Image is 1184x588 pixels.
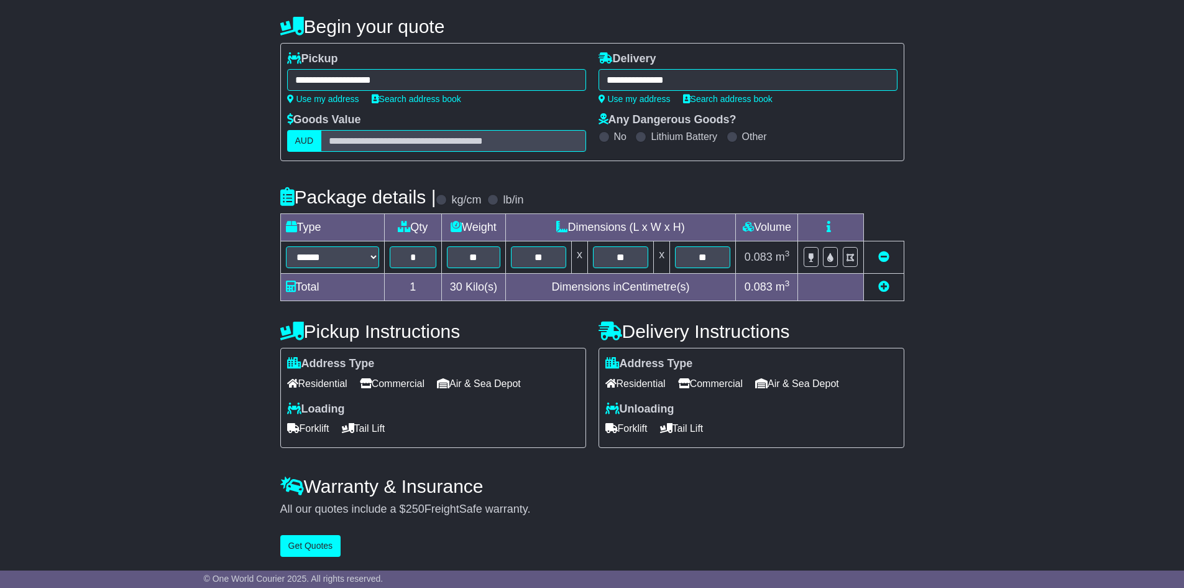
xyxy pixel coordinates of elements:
label: AUD [287,130,322,152]
sup: 3 [785,279,790,288]
a: Use my address [287,94,359,104]
h4: Delivery Instructions [599,321,904,342]
span: Commercial [360,374,424,393]
label: Goods Value [287,113,361,127]
td: Kilo(s) [442,274,506,301]
a: Search address book [683,94,773,104]
span: Residential [605,374,666,393]
label: Address Type [605,357,693,371]
h4: Package details | [280,187,436,207]
label: Lithium Battery [651,131,717,142]
button: Get Quotes [280,535,341,557]
label: Other [742,131,767,142]
label: Pickup [287,52,338,66]
span: Air & Sea Depot [437,374,521,393]
td: x [654,241,670,274]
span: © One World Courier 2025. All rights reserved. [204,574,383,584]
span: Commercial [678,374,743,393]
span: m [776,281,790,293]
span: 30 [450,281,462,293]
td: x [571,241,587,274]
span: Forklift [287,419,329,438]
label: Any Dangerous Goods? [599,113,737,127]
span: Forklift [605,419,648,438]
span: 0.083 [745,281,773,293]
h4: Begin your quote [280,16,904,37]
span: 0.083 [745,251,773,263]
span: m [776,251,790,263]
h4: Warranty & Insurance [280,476,904,497]
label: Loading [287,403,345,416]
span: Air & Sea Depot [755,374,839,393]
span: 250 [406,503,424,515]
label: Delivery [599,52,656,66]
td: Dimensions (L x W x H) [505,214,736,241]
td: Total [280,274,384,301]
td: Qty [384,214,442,241]
sup: 3 [785,249,790,258]
td: Type [280,214,384,241]
td: Weight [442,214,506,241]
label: lb/in [503,194,523,207]
a: Remove this item [878,251,889,263]
td: Volume [736,214,798,241]
label: No [614,131,626,142]
span: Residential [287,374,347,393]
a: Use my address [599,94,671,104]
span: Tail Lift [660,419,704,438]
td: 1 [384,274,442,301]
span: Tail Lift [342,419,385,438]
a: Search address book [372,94,461,104]
td: Dimensions in Centimetre(s) [505,274,736,301]
a: Add new item [878,281,889,293]
label: kg/cm [451,194,481,207]
label: Address Type [287,357,375,371]
h4: Pickup Instructions [280,321,586,342]
div: All our quotes include a $ FreightSafe warranty. [280,503,904,516]
label: Unloading [605,403,674,416]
